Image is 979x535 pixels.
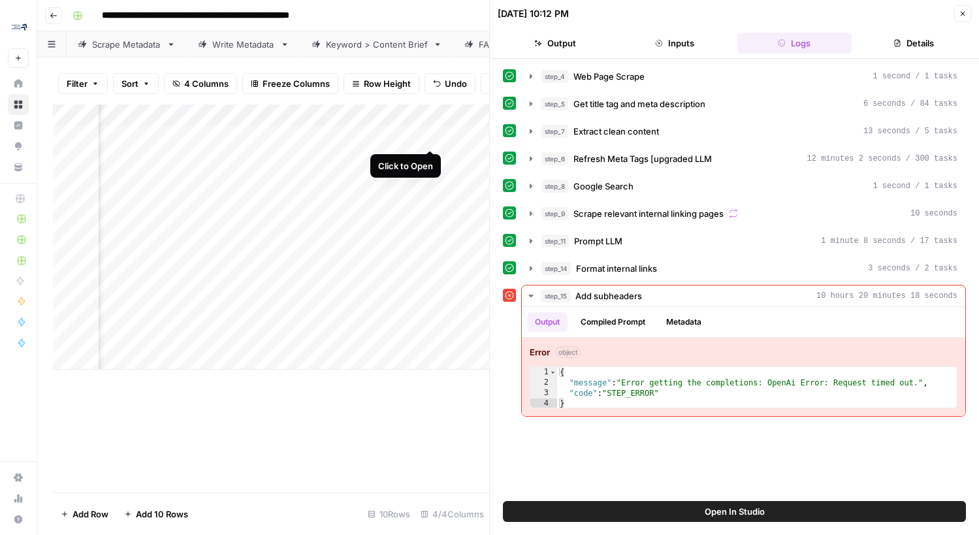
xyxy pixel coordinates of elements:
a: FAQs [453,31,525,57]
button: Output [498,33,612,54]
span: 10 seconds [910,208,957,219]
span: 1 second / 1 tasks [873,180,957,192]
a: Write Metadata [187,31,300,57]
button: 13 seconds / 5 tasks [522,121,965,142]
span: 3 seconds / 2 tasks [868,263,957,274]
strong: Error [530,346,550,359]
span: Scrape relevant internal linking pages [573,207,724,220]
button: 4 Columns [164,73,237,94]
button: 1 minute 8 seconds / 17 tasks [522,231,965,251]
span: step_4 [541,70,568,83]
img: Compound Growth Logo [8,15,31,39]
button: Details [857,33,971,54]
span: Google Search [573,180,634,193]
button: Logs [737,33,852,54]
span: step_8 [541,180,568,193]
button: Row Height [344,73,419,94]
div: 2 [530,378,557,388]
span: Add 10 Rows [136,508,188,521]
a: Settings [8,467,29,488]
button: Metadata [658,312,709,332]
span: Extract clean content [573,125,659,138]
button: 10 seconds [522,203,965,224]
span: Undo [445,77,467,90]
button: 10 hours 20 minutes 18 seconds [522,285,965,306]
div: 3 [530,388,557,398]
button: Sort [113,73,159,94]
span: Row Height [364,77,411,90]
button: Inputs [617,33,731,54]
span: step_15 [541,289,570,302]
div: 10 Rows [362,504,415,525]
span: 1 second / 1 tasks [873,71,957,82]
div: Click to Open [378,159,433,172]
span: Refresh Meta Tags [upgraded LLM [573,152,712,165]
span: Open In Studio [705,505,765,518]
span: step_6 [541,152,568,165]
button: Output [527,312,568,332]
span: 1 minute 8 seconds / 17 tasks [821,235,957,247]
div: 4/4 Columns [415,504,489,525]
a: Your Data [8,157,29,178]
div: FAQs [479,38,500,51]
button: 12 minutes 2 seconds / 300 tasks [522,148,965,169]
span: Format internal links [576,262,657,275]
span: Freeze Columns [263,77,330,90]
span: step_14 [541,262,571,275]
span: step_9 [541,207,568,220]
span: Add subheaders [575,289,642,302]
div: 4 [530,398,557,409]
span: step_7 [541,125,568,138]
button: Compiled Prompt [573,312,653,332]
div: Keyword > Content Brief [326,38,428,51]
span: 13 seconds / 5 tasks [863,125,957,137]
button: Add 10 Rows [116,504,196,525]
div: Write Metadata [212,38,275,51]
span: step_5 [541,97,568,110]
a: Usage [8,488,29,509]
span: Toggle code folding, rows 1 through 4 [549,367,556,378]
button: 1 second / 1 tasks [522,176,965,197]
span: Prompt LLM [574,235,622,248]
a: Browse [8,94,29,115]
span: Web Page Scrape [573,70,645,83]
a: Home [8,73,29,94]
span: Get title tag and meta description [573,97,705,110]
button: Filter [58,73,108,94]
div: Scrape Metadata [92,38,161,51]
a: Insights [8,115,29,136]
a: Scrape Metadata [67,31,187,57]
button: Undo [425,73,475,94]
span: 6 seconds / 84 tasks [863,98,957,110]
span: Filter [67,77,88,90]
div: 10 hours 20 minutes 18 seconds [522,307,965,416]
a: Keyword > Content Brief [300,31,453,57]
span: object [555,346,581,358]
span: 4 Columns [184,77,229,90]
span: step_11 [541,235,569,248]
button: 1 second / 1 tasks [522,66,965,87]
span: Sort [121,77,138,90]
button: Open In Studio [503,501,966,522]
button: 3 seconds / 2 tasks [522,258,965,279]
a: Opportunities [8,136,29,157]
div: 1 [530,367,557,378]
button: Workspace: Compound Growth [8,10,29,43]
span: Add Row [72,508,108,521]
span: 12 minutes 2 seconds / 300 tasks [807,153,957,165]
button: Help + Support [8,509,29,530]
button: Freeze Columns [242,73,338,94]
button: 6 seconds / 84 tasks [522,93,965,114]
button: Add Row [53,504,116,525]
div: [DATE] 10:12 PM [498,7,569,20]
span: 10 hours 20 minutes 18 seconds [816,290,957,302]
